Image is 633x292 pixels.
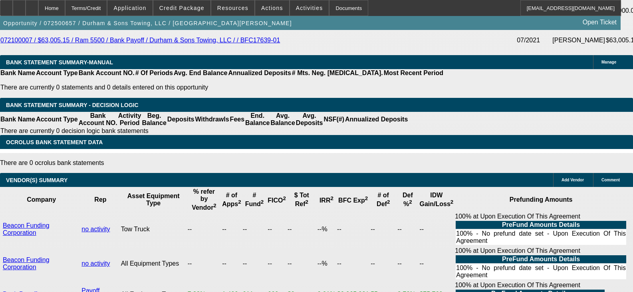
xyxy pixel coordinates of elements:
button: Activities [290,0,329,16]
td: -- [222,213,241,246]
td: 07/2021 [516,26,552,55]
b: BFC Exp [338,197,368,204]
th: Bank Account NO. [78,112,118,127]
b: # of Apps [222,192,241,207]
td: --% [317,213,336,246]
span: BANK STATEMENT SUMMARY-MANUAL [6,59,113,66]
b: IRR [319,197,333,204]
span: Add Vendor [562,178,584,182]
a: Beacon Funding Corporation [3,256,50,270]
b: % refer by Vendor [192,188,216,211]
span: Manage [601,60,616,64]
th: Account Type [36,112,78,127]
th: Fees [230,112,245,127]
sup: 2 [409,199,412,205]
td: -- [419,247,454,280]
td: -- [370,213,396,246]
span: Activities [296,5,323,11]
button: Actions [255,0,289,16]
td: Tow Truck [121,213,187,246]
a: 072100007 / $63,005.15 / Ram 5500 / Bank Payoff / Durham & Sons Towing, LLC / / BFC17639-01 [0,37,280,44]
sup: 2 [261,199,264,205]
th: Activity Period [118,112,142,127]
th: Avg. End Balance [173,69,228,77]
sup: 2 [213,203,216,209]
td: 100% - No prefund date set - Upon Execution Of This Agreement [456,230,626,245]
td: -- [337,213,369,246]
th: Bank Account NO. [78,69,135,77]
b: Def % [403,192,413,207]
th: # Of Periods [135,69,173,77]
td: -- [397,247,418,280]
th: Withdrawls [194,112,229,127]
b: IDW Gain/Loss [419,192,453,207]
td: -- [370,247,396,280]
td: -- [187,213,221,246]
b: Rep [94,196,106,203]
b: # Fund [245,192,264,207]
td: -- [267,247,286,280]
div: 100% at Upon Execution Of This Agreement [455,247,627,280]
b: FICO [268,197,286,204]
span: Bank Statement Summary - Decision Logic [6,102,139,108]
a: Beacon Funding Corporation [3,222,50,236]
b: PreFund Amounts Details [502,256,580,262]
td: --% [317,247,336,280]
td: -- [267,213,286,246]
th: Account Type [36,69,78,77]
td: -- [419,213,454,246]
span: Comment [601,178,620,182]
span: Actions [261,5,283,11]
td: -- [337,247,369,280]
b: PreFund Amounts Details [502,221,580,228]
td: All Equipment Types [121,247,187,280]
td: -- [287,213,316,246]
span: Resources [217,5,248,11]
td: -- [242,247,267,280]
span: Credit Package [159,5,204,11]
sup: 2 [283,195,286,201]
a: no activity [81,226,110,232]
b: # of Def [377,192,390,207]
th: Deposits [167,112,195,127]
span: Opportunity / 072500657 / Durham & Sons Towing, LLC / [GEOGRAPHIC_DATA][PERSON_NAME] [3,20,292,26]
th: # Mts. Neg. [MEDICAL_DATA]. [292,69,383,77]
th: Annualized Deposits [345,112,408,127]
th: NSF(#) [323,112,345,127]
div: 100% at Upon Execution Of This Agreement [455,213,627,246]
b: Prefunding Amounts [510,196,573,203]
sup: 2 [450,199,453,205]
td: -- [187,247,221,280]
span: OCROLUS BANK STATEMENT DATA [6,139,103,145]
th: Annualized Deposits [228,69,291,77]
td: 100% - No prefund date set - Upon Execution Of This Agreement [456,264,626,279]
td: -- [222,247,241,280]
span: VENDOR(S) SUMMARY [6,177,67,183]
button: Resources [211,0,254,16]
a: Open Ticket [579,16,620,29]
th: Beg. Balance [141,112,167,127]
b: $ Tot Ref [294,192,309,207]
button: Application [107,0,152,16]
th: Avg. Balance [270,112,295,127]
span: Application [113,5,146,11]
sup: 2 [238,199,241,205]
a: no activity [81,260,110,267]
b: Asset Equipment Type [127,193,180,207]
td: [PERSON_NAME] [552,26,605,55]
th: End. Balance [245,112,270,127]
sup: 2 [306,199,308,205]
p: There are currently 0 statements and 0 details entered on this opportunity [0,84,443,91]
th: Most Recent Period [383,69,444,77]
th: Avg. Deposits [296,112,323,127]
sup: 2 [365,195,368,201]
button: Credit Package [153,0,210,16]
td: -- [242,213,267,246]
td: -- [287,247,316,280]
sup: 2 [387,199,390,205]
sup: 2 [330,195,333,201]
td: -- [397,213,418,246]
b: Company [27,196,56,203]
